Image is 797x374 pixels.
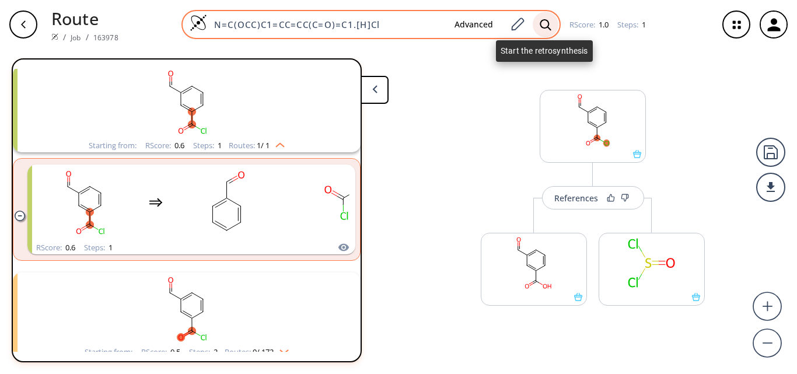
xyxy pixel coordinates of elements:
[169,347,180,357] span: 0.5
[141,348,180,356] div: RScore :
[32,166,137,239] svg: O=Cc1cccc(C(=O)Cl)c1
[640,19,646,30] span: 1
[63,31,66,43] li: /
[51,6,118,31] p: Route
[212,347,218,357] span: 2
[193,142,222,149] div: Steps :
[542,186,644,209] button: References
[71,33,81,43] a: Job
[189,348,218,356] div: Steps :
[35,66,338,139] svg: O=Cc1cccc(C(=O)Cl)c1
[89,142,137,149] div: Starting from:
[554,194,598,202] div: References
[597,19,609,30] span: 1.0
[145,142,184,149] div: RScore :
[35,272,338,345] svg: O=Cc1cccc(C(=O)Cl)c1
[270,138,285,148] img: Up
[173,140,184,151] span: 0.6
[496,40,593,62] div: Start the retrosynthesis
[64,242,75,253] span: 0.6
[274,345,289,354] img: Down
[617,21,646,29] div: Steps :
[190,14,207,32] img: Logo Spaya
[85,348,132,356] div: Starting from:
[445,14,502,36] button: Advanced
[481,233,586,293] svg: O=Cc1cccc(C(=O)O)c1
[540,90,645,150] svg: O=Cc1cccc(C(=O)Cl)c1
[86,31,89,43] li: /
[229,142,285,149] div: Routes:
[51,33,58,40] img: Spaya logo
[599,233,704,293] svg: O=S(Cl)Cl
[174,166,279,239] svg: O=Cc1ccccc1
[84,244,113,251] div: Steps :
[257,142,270,149] span: 1 / 1
[93,33,118,43] a: 163978
[225,348,289,356] div: Routes:
[107,242,113,253] span: 1
[569,21,609,29] div: RScore :
[216,140,222,151] span: 1
[207,19,445,30] input: Enter SMILES
[291,166,396,239] svg: O=C(Cl)Cl
[36,244,75,251] div: RScore :
[253,348,274,356] span: 9 / 172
